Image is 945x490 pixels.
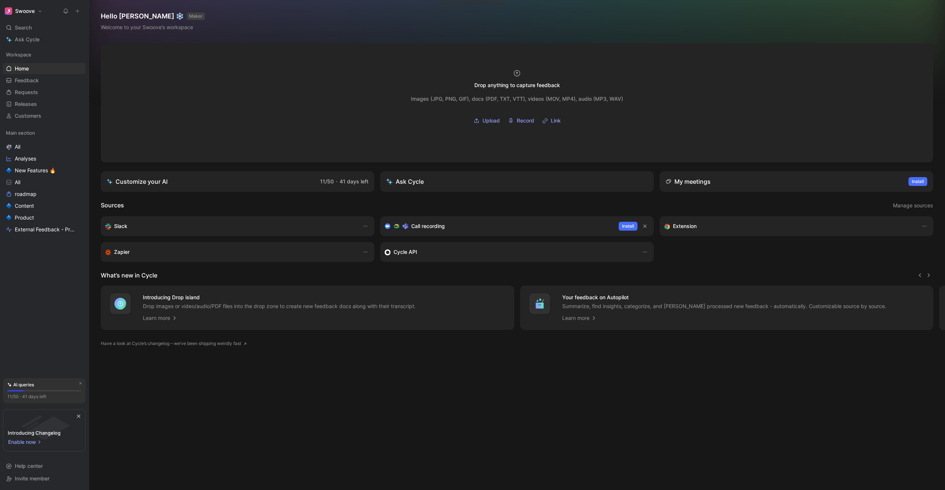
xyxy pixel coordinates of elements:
[15,475,49,482] span: Invite member
[15,226,76,233] span: External Feedback - Product
[666,177,711,186] div: My meetings
[15,202,34,210] span: Content
[912,178,924,185] span: Install
[6,215,12,221] img: 🔷
[143,293,416,302] h4: Introducing Drop island
[101,201,124,210] h2: Sources
[4,213,13,222] button: 🔷
[7,381,34,389] div: AI queries
[3,212,86,223] a: 🔷Product
[15,463,43,469] span: Help center
[3,87,86,98] a: Requests
[3,34,86,45] a: Ask Cycle
[340,178,368,184] span: 41 days left
[3,75,86,86] a: Feedback
[15,155,36,162] span: Analyses
[15,143,20,151] span: All
[893,201,933,210] button: Manage sources
[664,222,914,231] div: Capture feedback from anywhere on the web
[471,115,502,126] button: Upload
[6,168,12,173] img: 🔷
[15,65,29,72] span: Home
[15,214,34,221] span: Product
[6,203,12,209] img: 🔷
[3,200,86,211] a: 🔷Content
[5,7,12,15] img: Swoove
[4,142,13,151] button: 📬
[622,222,634,230] span: Install
[15,23,32,32] span: Search
[3,49,86,60] div: Workspace
[187,13,205,20] button: MAKER
[6,144,12,150] img: 📬
[8,437,42,447] button: Enable now
[3,460,86,472] div: Help center
[893,201,933,210] span: Manage sources
[3,177,86,188] a: All
[3,153,86,164] a: Analyses
[386,177,424,186] div: Ask Cycle
[411,94,623,103] div: Images (JPG, PNG, GIF), docs (PDF, TXT, VTT), videos (MOV, MP4), audio (MP3, WAV)
[143,303,416,310] p: Drop images or video/audio/PDF files into the drop zone to create new feedback docs along with th...
[3,224,86,235] a: External Feedback - Product
[101,12,205,21] h1: Hello [PERSON_NAME] ❄️
[105,248,355,256] div: Capture feedback from thousands of sources with Zapier (survey results, recordings, sheets, etc).
[143,314,178,322] a: Learn more
[385,248,635,256] div: Sync customers & send feedback from custom sources. Get inspired by our favorite use case
[517,116,534,125] span: Record
[15,35,39,44] span: Ask Cycle
[482,116,500,125] span: Upload
[505,115,537,126] button: Record
[320,178,334,184] span: 11/50
[3,63,86,74] a: Home
[336,178,337,184] span: ·
[380,171,654,192] button: Ask Cycle
[8,428,61,437] div: Introducing Changelog
[562,293,886,302] h4: Your feedback on Autopilot
[101,23,205,32] div: Welcome to your Swoove’s workspace
[8,438,37,446] span: Enable now
[619,222,638,231] button: Install
[3,473,86,484] div: Invite member
[3,127,86,138] div: Main section
[15,179,20,186] span: All
[394,248,417,256] h3: Cycle API
[3,141,86,152] a: 📬All
[114,222,127,231] h3: Slack
[3,165,86,176] a: 🔷New Features 🔥
[3,6,44,16] button: SwooveSwoove
[3,110,86,121] a: Customers
[673,222,697,231] h3: Extension
[114,248,130,256] h3: Zapier
[411,222,445,231] h3: Call recording
[105,222,355,231] div: Sync your customers, send feedback and get updates in Slack
[101,171,374,192] a: Customize your AI11/50·41 days left
[15,112,41,120] span: Customers
[10,410,79,447] img: bg-BLZuj68n.svg
[6,51,31,58] span: Workspace
[15,167,56,174] span: New Features 🔥
[4,201,13,210] button: 🔷
[908,177,927,186] button: Install
[562,303,886,310] p: Summarize, find insights, categorize, and [PERSON_NAME] processed new feedback - automatically. C...
[15,77,39,84] span: Feedback
[15,190,37,198] span: roadmap
[15,100,37,108] span: Releases
[3,22,86,33] div: Search
[101,340,247,347] a: Have a look at Cycle’s changelog – we’ve been shipping weirdly fast
[3,127,86,235] div: Main section📬AllAnalyses🔷New Features 🔥Allroadmap🔷Content🔷ProductExternal Feedback - Product
[551,116,561,125] span: Link
[101,271,157,280] h2: What’s new in Cycle
[3,189,86,200] a: roadmap
[3,99,86,110] a: Releases
[15,8,35,14] h1: Swoove
[7,393,46,400] div: 11/50 · 41 days left
[474,81,560,90] div: Drop anything to capture feedback
[15,89,38,96] span: Requests
[6,129,35,137] span: Main section
[562,314,597,322] a: Learn more
[107,177,168,186] div: Customize your AI
[540,115,563,126] button: Link
[385,222,613,231] div: Record & transcribe meetings from Zoom, Meet & Teams.
[4,166,13,175] button: 🔷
